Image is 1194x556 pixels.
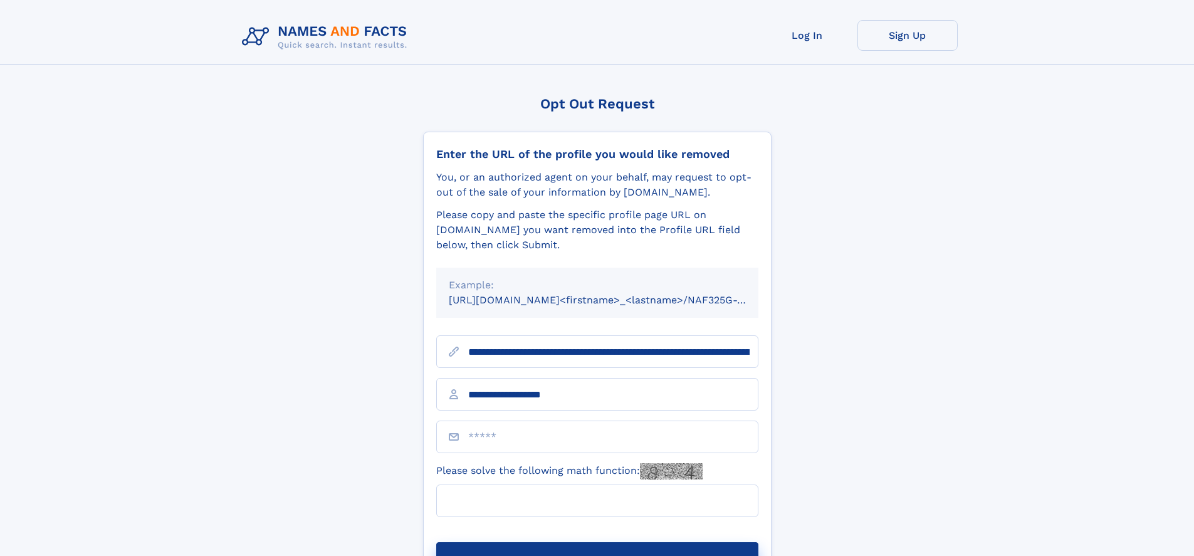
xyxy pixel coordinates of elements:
[436,170,758,200] div: You, or an authorized agent on your behalf, may request to opt-out of the sale of your informatio...
[449,278,746,293] div: Example:
[449,294,782,306] small: [URL][DOMAIN_NAME]<firstname>_<lastname>/NAF325G-xxxxxxxx
[757,20,857,51] a: Log In
[436,147,758,161] div: Enter the URL of the profile you would like removed
[857,20,958,51] a: Sign Up
[436,463,703,480] label: Please solve the following math function:
[436,207,758,253] div: Please copy and paste the specific profile page URL on [DOMAIN_NAME] you want removed into the Pr...
[423,96,772,112] div: Opt Out Request
[237,20,417,54] img: Logo Names and Facts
